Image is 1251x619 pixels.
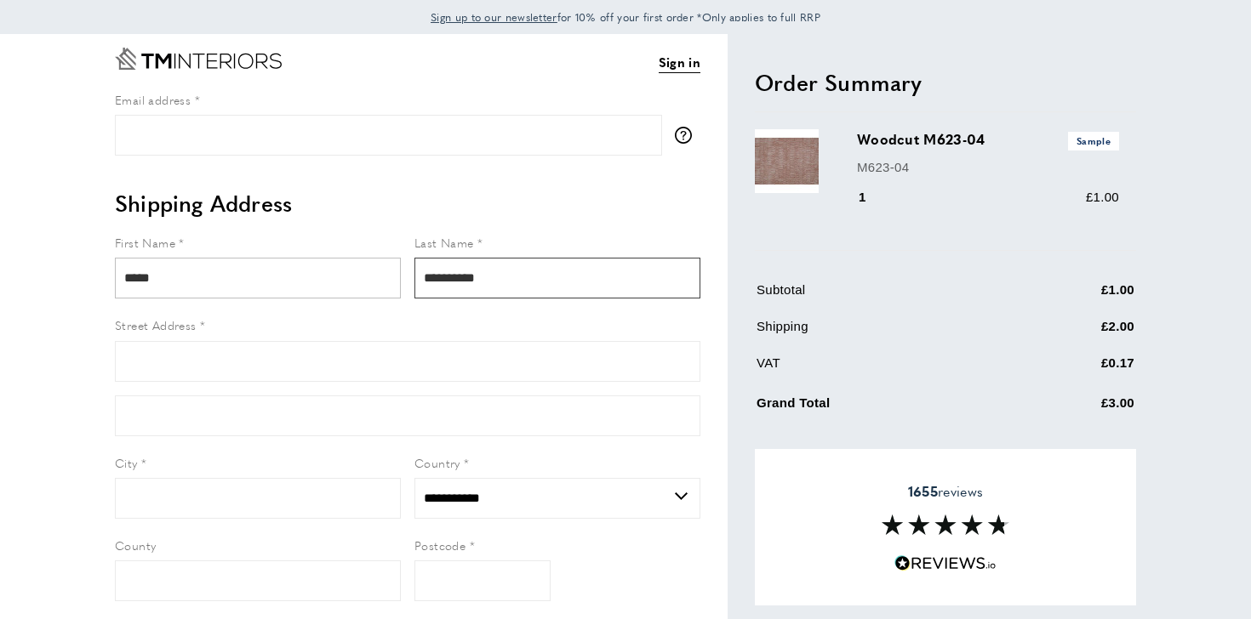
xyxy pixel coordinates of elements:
a: Sign in [659,52,700,73]
span: Last Name [414,234,474,251]
span: First Name [115,234,175,251]
img: Reviews.io 5 stars [894,555,997,571]
span: Country [414,454,460,471]
span: City [115,454,138,471]
span: Sample [1068,132,1119,150]
td: Shipping [757,316,1015,349]
td: £2.00 [1017,316,1134,349]
a: Go to Home page [115,48,282,70]
td: £3.00 [1017,389,1134,426]
h2: Shipping Address [115,188,700,219]
span: £1.00 [1086,190,1119,204]
button: More information [675,127,700,144]
span: Postcode [414,537,466,554]
td: Subtotal [757,280,1015,313]
h3: Woodcut M623-04 [857,129,1119,150]
a: Sign up to our newsletter [431,9,557,26]
div: 1 [857,187,890,207]
strong: 1655 [908,481,938,501]
p: M623-04 [857,157,1119,178]
img: Reviews section [882,514,1009,535]
span: Sign up to our newsletter [431,9,557,25]
td: £1.00 [1017,280,1134,313]
td: £0.17 [1017,353,1134,386]
td: VAT [757,353,1015,386]
span: Email address [115,91,191,108]
span: for 10% off your first order *Only applies to full RRP [431,9,820,25]
span: County [115,537,156,554]
td: Grand Total [757,389,1015,426]
span: Street Address [115,316,197,333]
h2: Order Summary [755,67,1136,98]
span: reviews [908,483,983,500]
img: Woodcut M623-04 [755,129,819,193]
